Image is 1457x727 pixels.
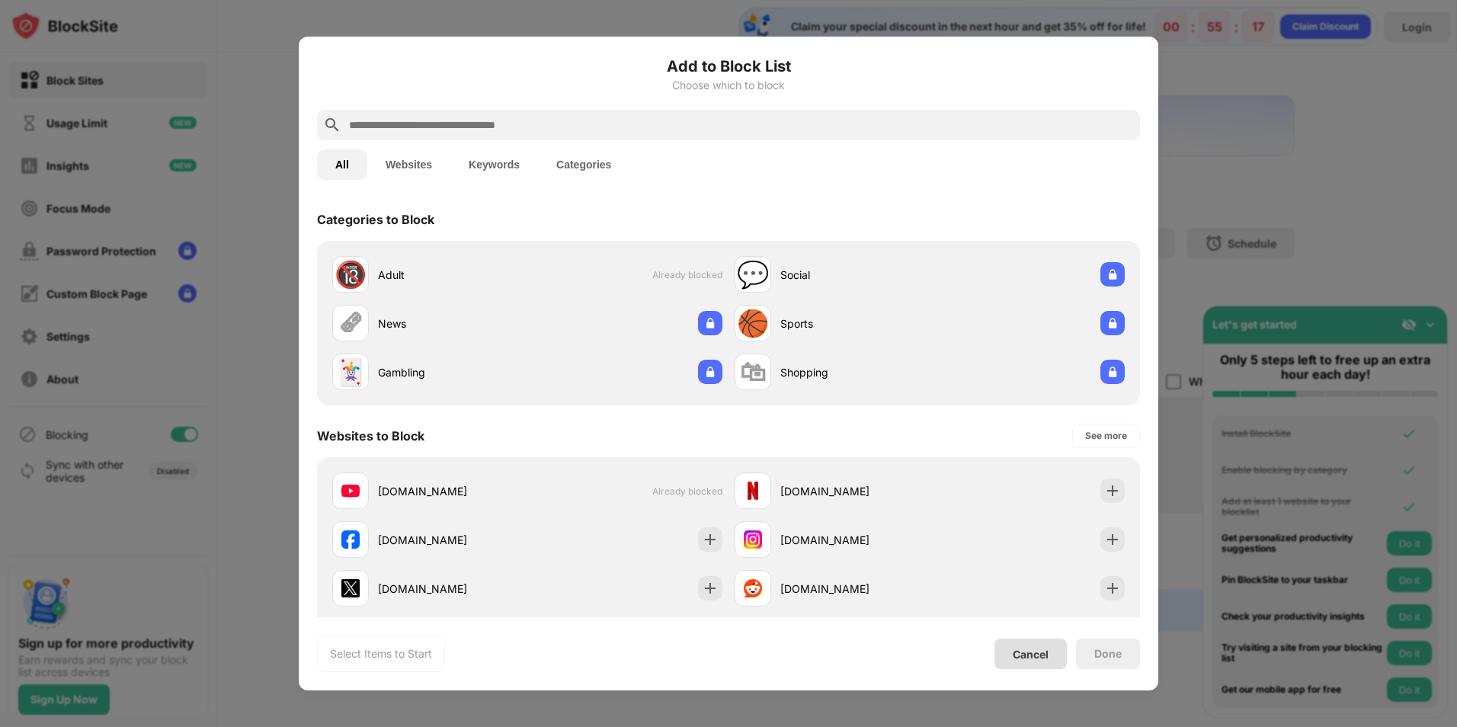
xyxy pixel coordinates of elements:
[378,364,527,380] div: Gambling
[652,485,722,497] span: Already blocked
[323,116,341,134] img: search.svg
[341,579,360,597] img: favicons
[317,55,1140,78] h6: Add to Block List
[378,532,527,548] div: [DOMAIN_NAME]
[1085,428,1127,444] div: See more
[744,482,762,500] img: favicons
[450,149,538,180] button: Keywords
[341,482,360,500] img: favicons
[780,364,930,380] div: Shopping
[740,357,766,388] div: 🛍
[737,308,769,339] div: 🏀
[317,149,367,180] button: All
[744,530,762,549] img: favicons
[538,149,629,180] button: Categories
[780,532,930,548] div: [DOMAIN_NAME]
[338,308,363,339] div: 🗞
[652,269,722,280] span: Already blocked
[1013,648,1049,661] div: Cancel
[744,579,762,597] img: favicons
[341,530,360,549] img: favicons
[335,357,367,388] div: 🃏
[378,267,527,283] div: Adult
[780,483,930,499] div: [DOMAIN_NAME]
[737,259,769,290] div: 💬
[378,315,527,331] div: News
[378,581,527,597] div: [DOMAIN_NAME]
[1094,648,1122,660] div: Done
[780,267,930,283] div: Social
[317,212,434,227] div: Categories to Block
[317,428,424,444] div: Websites to Block
[367,149,450,180] button: Websites
[780,581,930,597] div: [DOMAIN_NAME]
[317,79,1140,91] div: Choose which to block
[780,315,930,331] div: Sports
[335,259,367,290] div: 🔞
[378,483,527,499] div: [DOMAIN_NAME]
[330,646,432,661] div: Select Items to Start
